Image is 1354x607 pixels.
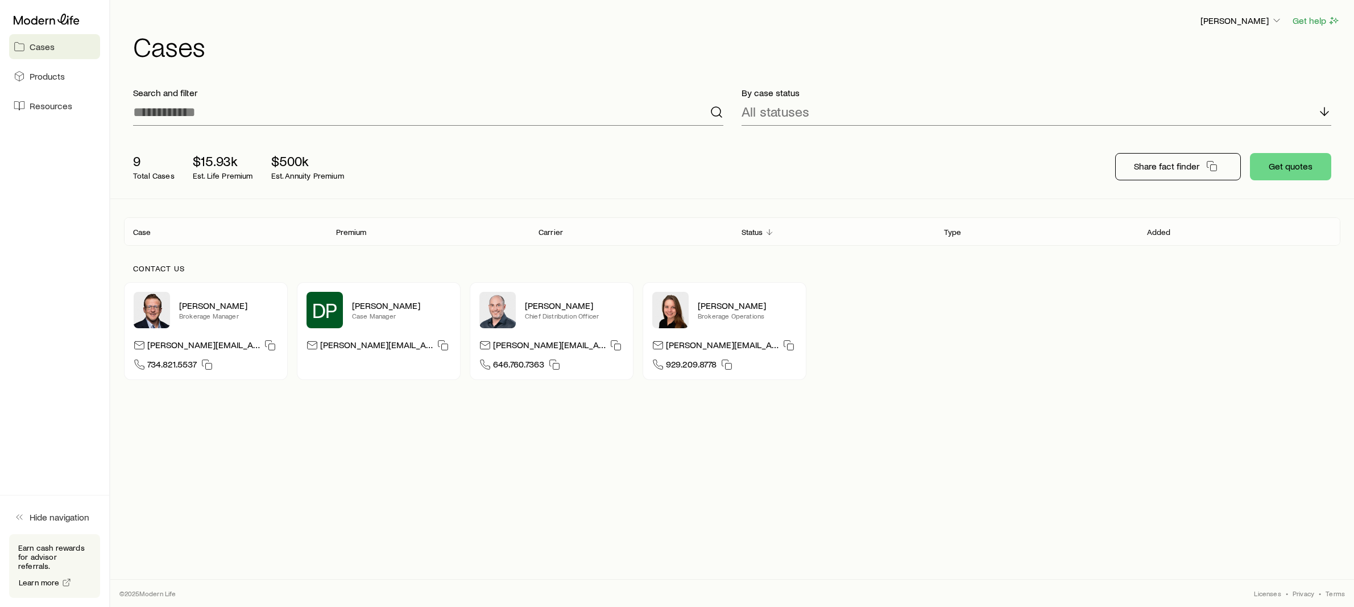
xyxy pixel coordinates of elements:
[698,311,797,320] p: Brokerage Operations
[193,153,253,169] p: $15.93k
[742,228,763,237] p: Status
[271,171,344,180] p: Est. Annuity Premium
[479,292,516,328] img: Dan Pierson
[525,311,624,320] p: Chief Distribution Officer
[336,228,367,237] p: Premium
[1286,589,1288,598] span: •
[742,87,1332,98] p: By case status
[742,104,809,119] p: All statuses
[1134,160,1199,172] p: Share fact finder
[1250,153,1331,180] button: Get quotes
[1292,14,1340,27] button: Get help
[320,339,433,354] p: [PERSON_NAME][EMAIL_ADDRESS][DOMAIN_NAME]
[9,34,100,59] a: Cases
[666,339,779,354] p: [PERSON_NAME][EMAIL_ADDRESS][DOMAIN_NAME]
[147,339,260,354] p: [PERSON_NAME][EMAIL_ADDRESS][PERSON_NAME][DOMAIN_NAME]
[193,171,253,180] p: Est. Life Premium
[1326,589,1345,598] a: Terms
[652,292,689,328] img: Ellen Wall
[133,87,723,98] p: Search and filter
[133,32,1340,60] h1: Cases
[1200,14,1283,28] button: [PERSON_NAME]
[493,339,606,354] p: [PERSON_NAME][EMAIL_ADDRESS][DOMAIN_NAME]
[944,228,962,237] p: Type
[1254,589,1281,598] a: Licenses
[119,589,176,598] p: © 2025 Modern Life
[271,153,344,169] p: $500k
[30,71,65,82] span: Products
[124,217,1340,246] div: Client cases
[1147,228,1171,237] p: Added
[352,311,451,320] p: Case Manager
[30,100,72,112] span: Resources
[493,358,544,374] span: 646.760.7363
[698,300,797,311] p: [PERSON_NAME]
[666,358,717,374] span: 929.209.8778
[133,264,1331,273] p: Contact us
[179,311,278,320] p: Brokerage Manager
[179,300,278,311] p: [PERSON_NAME]
[9,505,100,530] button: Hide navigation
[30,511,89,523] span: Hide navigation
[9,534,100,598] div: Earn cash rewards for advisor referrals.Learn more
[1293,589,1314,598] a: Privacy
[539,228,563,237] p: Carrier
[9,64,100,89] a: Products
[525,300,624,311] p: [PERSON_NAME]
[147,358,197,374] span: 734.821.5537
[1200,15,1282,26] p: [PERSON_NAME]
[9,93,100,118] a: Resources
[18,543,91,571] p: Earn cash rewards for advisor referrals.
[133,171,175,180] p: Total Cases
[1115,153,1241,180] button: Share fact finder
[352,300,451,311] p: [PERSON_NAME]
[134,292,170,328] img: Matt Kaas
[1319,589,1321,598] span: •
[312,299,338,321] span: DP
[133,153,175,169] p: 9
[30,41,55,52] span: Cases
[133,228,151,237] p: Case
[19,579,60,587] span: Learn more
